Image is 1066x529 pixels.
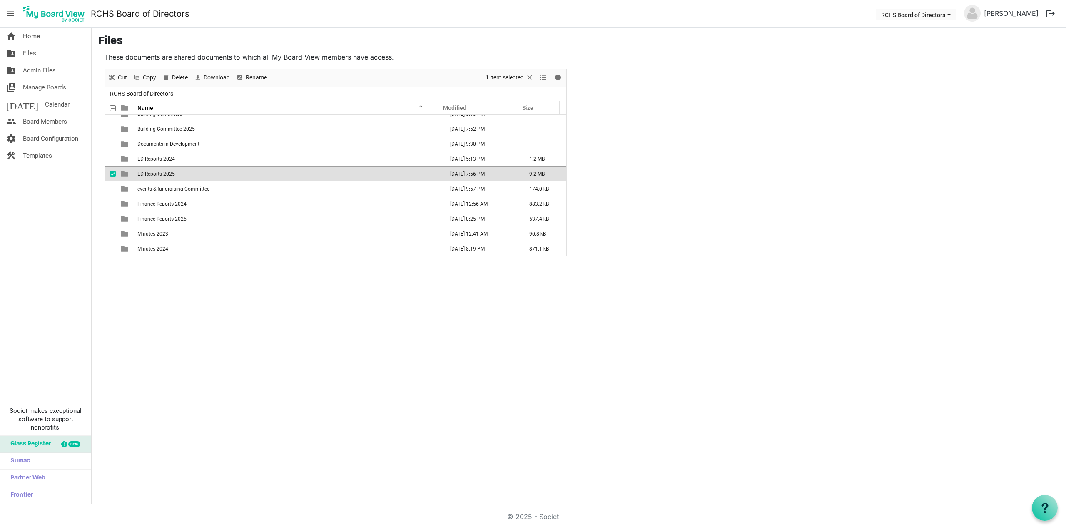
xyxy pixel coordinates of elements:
[20,3,87,24] img: My Board View Logo
[137,111,182,117] span: Building Committee
[171,72,189,83] span: Delete
[23,62,56,79] span: Admin Files
[117,72,128,83] span: Cut
[137,171,175,177] span: ED Reports 2025
[135,151,441,166] td: ED Reports 2024 is template cell column header Name
[116,151,135,166] td: is template cell column header type
[105,166,116,181] td: checkbox
[6,487,33,504] span: Frontier
[116,226,135,241] td: is template cell column header type
[130,69,159,87] div: Copy
[6,436,51,452] span: Glass Register
[441,137,521,151] td: November 27, 2023 9:30 PM column header Modified
[4,407,87,432] span: Societ makes exceptional software to support nonprofits.
[441,166,521,181] td: May 19, 2025 7:56 PM column header Modified
[23,147,52,164] span: Templates
[522,104,533,111] span: Size
[105,241,116,256] td: checkbox
[484,72,535,83] button: Selection
[521,226,566,241] td: 90.8 kB is template cell column header Size
[6,453,30,469] span: Sumac
[507,512,559,521] a: © 2025 - Societ
[6,147,16,164] span: construction
[137,231,168,237] span: Minutes 2023
[234,72,269,83] button: Rename
[116,166,135,181] td: is template cell column header type
[105,137,116,151] td: checkbox
[191,69,233,87] div: Download
[441,122,521,137] td: February 01, 2025 7:52 PM column header Modified
[483,69,537,87] div: Clear selection
[132,72,158,83] button: Copy
[159,69,191,87] div: Delete
[137,141,199,147] span: Documents in Development
[68,441,80,447] div: new
[6,28,16,45] span: home
[98,35,1059,49] h3: Files
[137,156,175,162] span: ED Reports 2024
[521,137,566,151] td: is template cell column header Size
[23,130,78,147] span: Board Configuration
[6,45,16,62] span: folder_shared
[105,226,116,241] td: checkbox
[142,72,157,83] span: Copy
[443,104,466,111] span: Modified
[105,151,116,166] td: checkbox
[45,96,70,113] span: Calendar
[135,137,441,151] td: Documents in Development is template cell column header Name
[441,226,521,241] td: January 16, 2024 12:41 AM column header Modified
[91,5,189,22] a: RCHS Board of Directors
[441,211,521,226] td: August 20, 2025 8:25 PM column header Modified
[203,72,231,83] span: Download
[135,122,441,137] td: Building Committee 2025 is template cell column header Name
[485,72,525,83] span: 1 item selected
[2,6,18,22] span: menu
[161,72,189,83] button: Delete
[6,470,45,487] span: Partner Web
[23,113,67,130] span: Board Members
[23,45,36,62] span: Files
[135,196,441,211] td: Finance Reports 2024 is template cell column header Name
[137,104,153,111] span: Name
[553,72,564,83] button: Details
[135,226,441,241] td: Minutes 2023 is template cell column header Name
[521,166,566,181] td: 9.2 MB is template cell column header Size
[23,28,40,45] span: Home
[441,151,521,166] td: September 20, 2024 5:13 PM column header Modified
[6,113,16,130] span: people
[116,137,135,151] td: is template cell column header type
[116,196,135,211] td: is template cell column header type
[1042,5,1059,22] button: logout
[537,69,551,87] div: View
[521,122,566,137] td: is template cell column header Size
[116,241,135,256] td: is template cell column header type
[6,79,16,96] span: switch_account
[105,196,116,211] td: checkbox
[981,5,1042,22] a: [PERSON_NAME]
[233,69,270,87] div: Rename
[108,89,175,99] span: RCHS Board of Directors
[6,130,16,147] span: settings
[6,96,38,113] span: [DATE]
[521,211,566,226] td: 537.4 kB is template cell column header Size
[135,166,441,181] td: ED Reports 2025 is template cell column header Name
[105,69,130,87] div: Cut
[538,72,548,83] button: View dropdownbutton
[137,216,187,222] span: Finance Reports 2025
[876,9,956,20] button: RCHS Board of Directors dropdownbutton
[105,181,116,196] td: checkbox
[192,72,232,83] button: Download
[6,62,16,79] span: folder_shared
[521,241,566,256] td: 871.1 kB is template cell column header Size
[107,72,129,83] button: Cut
[137,201,187,207] span: Finance Reports 2024
[23,79,66,96] span: Manage Boards
[105,52,567,62] p: These documents are shared documents to which all My Board View members have access.
[521,196,566,211] td: 883.2 kB is template cell column header Size
[105,211,116,226] td: checkbox
[137,126,195,132] span: Building Committee 2025
[441,181,521,196] td: February 20, 2025 9:57 PM column header Modified
[20,3,91,24] a: My Board View Logo
[441,241,521,256] td: February 01, 2025 8:19 PM column header Modified
[116,211,135,226] td: is template cell column header type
